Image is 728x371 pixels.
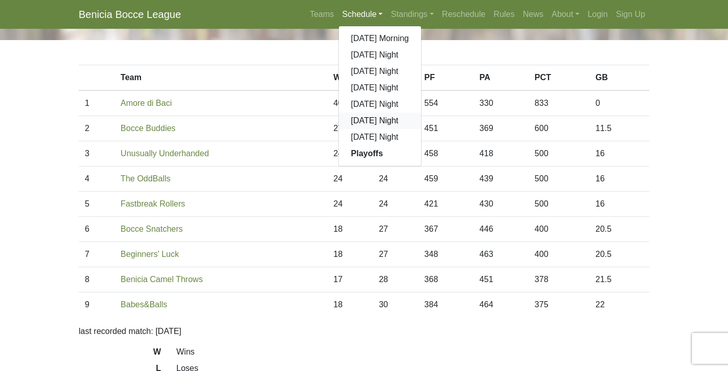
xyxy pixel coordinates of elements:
[339,96,422,113] a: [DATE] Night
[79,292,115,318] td: 9
[327,65,373,91] th: W
[612,4,649,25] a: Sign Up
[589,217,649,242] td: 20.5
[121,99,172,107] a: Amore di Baci
[373,292,418,318] td: 30
[339,63,422,80] a: [DATE] Night
[519,4,548,25] a: News
[589,192,649,217] td: 16
[529,217,589,242] td: 400
[121,199,185,208] a: Fastbreak Rollers
[79,141,115,166] td: 3
[121,149,209,158] a: Unusually Underhanded
[589,166,649,192] td: 16
[121,124,176,133] a: Bocce Buddies
[474,292,529,318] td: 464
[79,217,115,242] td: 6
[121,250,179,258] a: Beginners' Luck
[115,65,327,91] th: Team
[327,192,373,217] td: 24
[474,141,529,166] td: 418
[418,217,473,242] td: 367
[589,141,649,166] td: 16
[584,4,612,25] a: Login
[79,4,181,25] a: Benicia Bocce League
[589,267,649,292] td: 21.5
[589,116,649,141] td: 11.5
[418,65,473,91] th: PF
[121,300,168,309] a: Babes&Balls
[339,145,422,162] a: Playoffs
[339,47,422,63] a: [DATE] Night
[79,90,115,116] td: 1
[373,166,418,192] td: 24
[327,217,373,242] td: 18
[589,242,649,267] td: 20.5
[327,292,373,318] td: 18
[418,242,473,267] td: 348
[418,166,473,192] td: 459
[373,217,418,242] td: 27
[327,90,373,116] td: 40
[351,149,383,158] strong: Playoffs
[327,166,373,192] td: 24
[327,141,373,166] td: 24
[529,65,589,91] th: PCT
[339,129,422,145] a: [DATE] Night
[79,242,115,267] td: 7
[529,116,589,141] td: 600
[339,113,422,129] a: [DATE] Night
[474,217,529,242] td: 446
[79,325,649,338] p: last recorded match: [DATE]
[474,65,529,91] th: PA
[339,80,422,96] a: [DATE] Night
[169,346,657,358] dd: Wins
[71,346,169,362] dt: W
[589,65,649,91] th: GB
[474,116,529,141] td: 369
[548,4,584,25] a: About
[338,4,387,25] a: Schedule
[327,116,373,141] td: 27
[418,141,473,166] td: 458
[529,192,589,217] td: 500
[327,242,373,267] td: 18
[529,292,589,318] td: 375
[79,192,115,217] td: 5
[529,267,589,292] td: 378
[373,267,418,292] td: 28
[589,292,649,318] td: 22
[79,267,115,292] td: 8
[418,90,473,116] td: 554
[489,4,519,25] a: Rules
[339,30,422,47] a: [DATE] Morning
[338,26,422,166] div: Schedule
[529,166,589,192] td: 500
[529,141,589,166] td: 500
[387,4,438,25] a: Standings
[474,90,529,116] td: 330
[121,174,171,183] a: The OddBalls
[529,242,589,267] td: 400
[121,275,203,284] a: Benicia Camel Throws
[474,267,529,292] td: 451
[418,192,473,217] td: 421
[529,90,589,116] td: 833
[418,116,473,141] td: 451
[121,225,183,233] a: Bocce Snatchers
[79,116,115,141] td: 2
[373,242,418,267] td: 27
[589,90,649,116] td: 0
[474,242,529,267] td: 463
[305,4,338,25] a: Teams
[79,166,115,192] td: 4
[474,192,529,217] td: 430
[418,292,473,318] td: 384
[418,267,473,292] td: 368
[373,192,418,217] td: 24
[438,4,490,25] a: Reschedule
[327,267,373,292] td: 17
[474,166,529,192] td: 439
